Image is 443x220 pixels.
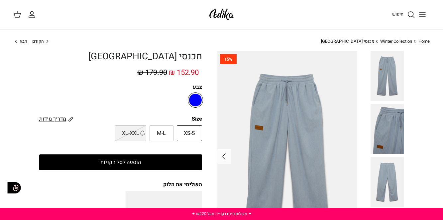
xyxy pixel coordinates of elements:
span: מדריך מידות [39,115,66,123]
h1: מכנסי [GEOGRAPHIC_DATA] [39,51,202,62]
span: M-L [157,129,166,138]
div: השלימי את הלוק [39,181,202,188]
a: Home [418,38,430,44]
a: הקודם [32,38,50,45]
span: חיפוש [392,11,403,17]
img: accessibility_icon02.svg [5,179,23,197]
span: XS-S [184,129,195,138]
a: החשבון שלי [28,11,39,19]
span: 179.90 ₪ [137,67,167,78]
button: Next [217,149,231,164]
a: מדריך מידות [39,115,73,123]
span: הבא [20,38,27,44]
img: Adika IL [207,7,236,22]
nav: Breadcrumbs [13,38,430,45]
a: מכנסי [GEOGRAPHIC_DATA] [321,38,374,44]
span: הקודם [32,38,44,44]
a: Winter Collection [380,38,412,44]
a: הבא [13,38,27,45]
button: הוספה לסל הקניות [39,154,202,170]
label: צבע [39,83,202,91]
a: ✦ משלוח חינם בקנייה מעל ₪220 ✦ [192,211,252,217]
span: 152.90 ₪ [169,67,199,78]
span: XL-XXL [122,129,139,138]
a: חיפוש [392,11,415,19]
button: Toggle menu [415,7,430,22]
legend: Size [192,115,202,123]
